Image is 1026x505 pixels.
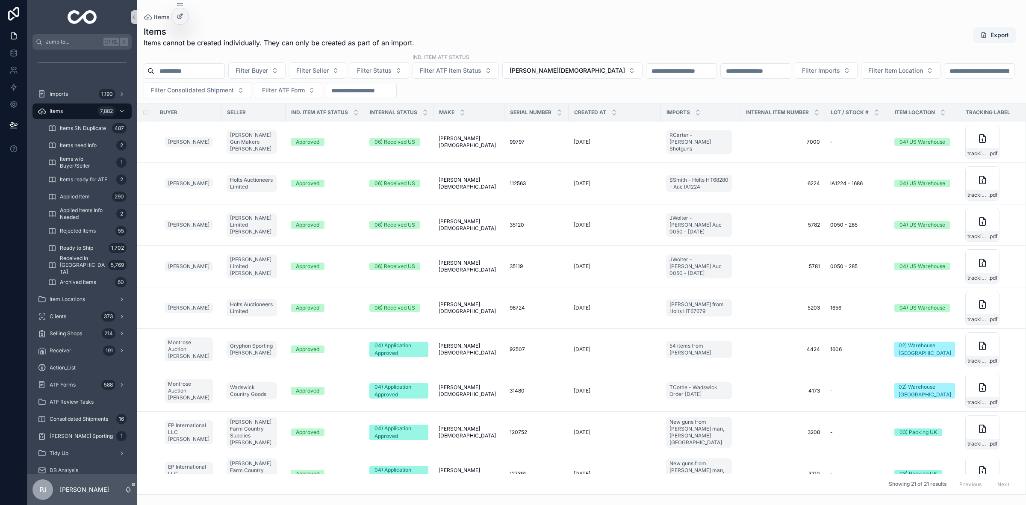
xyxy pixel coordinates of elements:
a: IA1224 - 1686 [830,180,884,187]
span: [PERSON_NAME] Gun Makers [PERSON_NAME] [230,132,274,152]
div: Approved [296,180,319,187]
div: 2 [116,174,127,185]
div: 191 [103,346,115,356]
a: [DATE] [574,263,656,270]
div: 04) Application Approved [374,425,423,440]
a: Montrose Auction [PERSON_NAME] [165,379,213,403]
span: [PERSON_NAME][DEMOGRAPHIC_DATA] [439,425,499,439]
span: .pdf [988,233,997,240]
a: RCarter - [PERSON_NAME] Shotguns [666,130,732,154]
a: Items ready for ATF2 [43,172,132,187]
div: 55 [115,226,127,236]
a: [PERSON_NAME] Sporting1 [32,428,132,444]
div: 588 [101,380,115,390]
span: Filter Imports [802,66,840,75]
span: Received in [GEOGRAPHIC_DATA] [60,255,105,275]
a: 06) Received US [369,221,428,229]
span: TCottle - Wadswick Order [DATE] [669,384,728,398]
a: 1656 [830,304,884,311]
span: [PERSON_NAME][DEMOGRAPHIC_DATA] [439,301,499,315]
div: Approved [296,428,319,436]
span: tracking_label [967,399,988,406]
span: Action_List [50,364,76,371]
span: 92507 [510,346,525,353]
span: [PERSON_NAME] [168,180,209,187]
a: [PERSON_NAME] Gun Makers [PERSON_NAME] [227,128,280,156]
a: [DATE] [574,387,656,394]
a: JWolter - [PERSON_NAME] Auc 0050 - [DATE] [666,253,735,280]
div: 06) Received US [374,138,415,146]
a: Montrose Auction [PERSON_NAME] [165,377,216,405]
a: [PERSON_NAME][DEMOGRAPHIC_DATA] [439,135,499,149]
span: EP International LLC [PERSON_NAME] [168,422,209,443]
a: tracking_label.pdf [965,291,1019,325]
a: tracking_label.pdf [965,415,1019,449]
span: .pdf [988,399,997,406]
a: 04) Application Approved [369,425,428,440]
span: Items [154,13,170,21]
span: K [121,38,127,45]
a: 92507 [510,346,563,353]
span: JWolter - [PERSON_NAME] Auc 0050 - [DATE] [669,215,728,235]
span: 5782 [746,221,820,228]
a: Receiver191 [32,343,132,358]
div: Approved [296,387,319,395]
a: Montrose Auction [PERSON_NAME] [165,337,213,361]
span: 6224 [746,180,820,187]
div: 02) Warehouse [GEOGRAPHIC_DATA] [899,342,951,357]
span: 1606 [830,346,842,353]
a: Archived Items60 [43,275,132,290]
a: [PERSON_NAME][DEMOGRAPHIC_DATA] [439,384,499,398]
span: tracking_label [967,357,988,364]
div: Approved [296,138,319,146]
p: [DATE] [574,263,590,270]
div: 06) Received US [374,304,415,312]
a: 7000 [746,139,820,145]
a: [PERSON_NAME] [165,261,213,272]
a: 112563 [510,180,563,187]
a: 35120 [510,221,563,228]
a: 0050 - 285 [830,263,884,270]
button: Select Button [144,82,251,98]
span: tracking_label [967,150,988,157]
a: 02) Warehouse [GEOGRAPHIC_DATA] [894,342,955,357]
span: tracking_label [967,192,988,198]
a: Imports1,190 [32,86,132,102]
a: Clients373 [32,309,132,324]
a: RCarter - [PERSON_NAME] Shotguns [666,128,735,156]
span: 112563 [510,180,526,187]
div: 290 [112,192,127,202]
span: [PERSON_NAME] Limited [PERSON_NAME] [230,215,274,235]
span: New guns from [PERSON_NAME] man, [PERSON_NAME][GEOGRAPHIC_DATA] [669,419,728,446]
div: 06) Received US [374,221,415,229]
a: Approved [291,138,359,146]
a: 99797 [510,139,563,145]
span: Items SN Duplicate [60,125,106,132]
span: 4424 [746,346,820,353]
span: - [830,387,833,394]
a: Gryphon Sporting [PERSON_NAME] [227,339,280,360]
div: 1,702 [109,243,127,253]
span: tracking_label [967,233,988,240]
a: [PERSON_NAME][DEMOGRAPHIC_DATA] [439,218,499,232]
p: [DATE] [574,180,590,187]
a: TCottle - Wadswick Order [DATE] [666,381,735,401]
a: [PERSON_NAME] from Holts HT67679 [666,298,735,318]
a: [DATE] [574,139,656,145]
a: [PERSON_NAME] Gun Makers [PERSON_NAME] [227,130,277,154]
span: [PERSON_NAME] [168,139,209,145]
span: 0050 - 285 [830,221,858,228]
div: 04) US Warehouse [899,221,945,229]
a: Approved [291,221,359,229]
span: Archived Items [60,279,96,286]
span: .pdf [988,192,997,198]
span: [PERSON_NAME] Farm Country Supplies [PERSON_NAME] [230,419,274,446]
span: JWolter - [PERSON_NAME] Auc 0050 - [DATE] [669,256,728,277]
a: [PERSON_NAME][DEMOGRAPHIC_DATA] [439,343,499,356]
a: Action_List [32,360,132,375]
div: 03) Packing UK [899,428,937,436]
label: ind. Item ATF Status [413,53,469,61]
a: 4173 [746,387,820,394]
